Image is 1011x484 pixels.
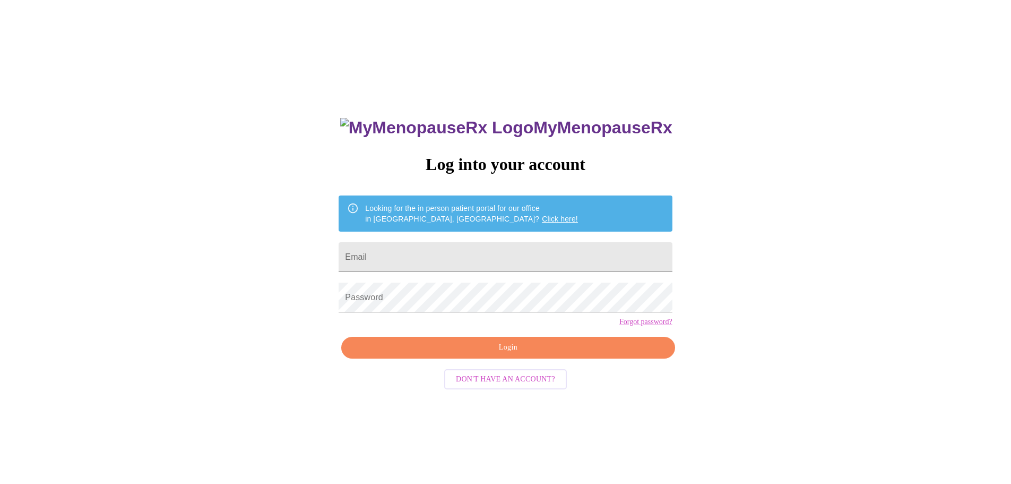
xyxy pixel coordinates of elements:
a: Forgot password? [619,318,672,326]
button: Login [341,337,675,359]
div: Looking for the in person patient portal for our office in [GEOGRAPHIC_DATA], [GEOGRAPHIC_DATA]? [365,199,578,228]
span: Don't have an account? [456,373,555,386]
h3: Log into your account [339,155,672,174]
span: Login [353,341,662,354]
img: MyMenopauseRx Logo [340,118,533,138]
button: Don't have an account? [444,369,567,390]
a: Don't have an account? [442,374,569,383]
a: Click here! [542,215,578,223]
h3: MyMenopauseRx [340,118,672,138]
